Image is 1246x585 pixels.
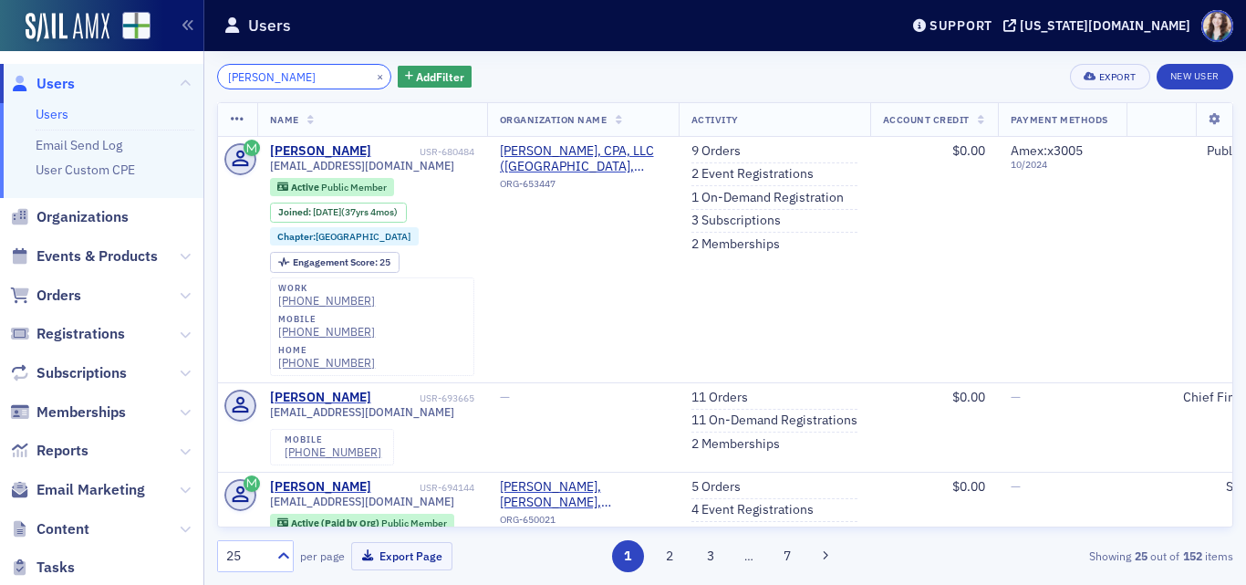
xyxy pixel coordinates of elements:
[952,478,985,495] span: $0.00
[952,142,985,159] span: $0.00
[321,181,387,193] span: Public Member
[277,231,410,243] a: Chapter:[GEOGRAPHIC_DATA]
[270,252,400,272] div: Engagement Score: 25
[36,207,129,227] span: Organizations
[500,143,666,175] a: [PERSON_NAME], CPA, LLC ([GEOGRAPHIC_DATA], [GEOGRAPHIC_DATA])
[691,479,741,496] a: 5 Orders
[1179,548,1205,564] strong: 152
[908,548,1233,564] div: Showing out of items
[10,363,127,383] a: Subscriptions
[500,389,510,405] span: —
[36,106,68,122] a: Users
[36,519,89,539] span: Content
[10,286,81,306] a: Orders
[36,286,81,306] span: Orders
[372,68,389,84] button: ×
[36,558,75,578] span: Tasks
[313,205,341,218] span: [DATE]
[374,482,474,494] div: USR-694144
[278,283,375,294] div: work
[500,143,666,175] span: Patrick D Toomey, CPA, LLC (Birmingham, AL)
[36,324,125,344] span: Registrations
[1011,389,1021,405] span: —
[36,480,145,500] span: Email Marketing
[691,526,774,542] a: 1 Subscription
[36,137,122,153] a: Email Send Log
[278,206,313,218] span: Joined :
[1070,64,1149,89] button: Export
[374,146,474,158] div: USR-680484
[270,227,420,245] div: Chapter:
[1020,17,1190,34] div: [US_STATE][DOMAIN_NAME]
[109,12,151,43] a: View Homepage
[291,517,381,529] span: Active (Paid by Org)
[278,345,375,356] div: home
[293,256,379,268] span: Engagement Score :
[691,143,741,160] a: 9 Orders
[500,178,666,196] div: ORG-653447
[691,113,739,126] span: Activity
[691,213,781,229] a: 3 Subscriptions
[10,519,89,539] a: Content
[1131,548,1150,564] strong: 25
[1011,113,1108,126] span: Payment Methods
[691,166,814,183] a: 2 Event Registrations
[1011,142,1083,159] span: Amex : x3005
[691,502,814,518] a: 4 Event Registrations
[270,113,299,126] span: Name
[36,441,88,461] span: Reports
[398,66,472,89] button: AddFilter
[270,479,371,496] a: [PERSON_NAME]
[270,143,371,160] div: [PERSON_NAME]
[278,325,375,339] a: [PHONE_NUMBER]
[10,441,88,461] a: Reports
[270,405,454,419] span: [EMAIL_ADDRESS][DOMAIN_NAME]
[248,15,291,37] h1: Users
[416,68,464,85] span: Add Filter
[691,436,780,453] a: 2 Memberships
[1099,72,1137,82] div: Export
[36,74,75,94] span: Users
[285,445,381,459] div: [PHONE_NUMBER]
[10,74,75,94] a: Users
[293,257,390,267] div: 25
[217,64,391,89] input: Search…
[695,540,727,572] button: 3
[270,390,371,406] a: [PERSON_NAME]
[26,13,109,42] img: SailAMX
[1201,10,1233,42] span: Profile
[929,17,992,34] div: Support
[278,294,375,308] a: [PHONE_NUMBER]
[10,246,158,266] a: Events & Products
[270,178,395,196] div: Active: Active: Public Member
[1157,64,1233,89] a: New User
[10,207,129,227] a: Organizations
[226,547,266,566] div: 25
[278,356,375,370] a: [PHONE_NUMBER]
[691,236,780,253] a: 2 Memberships
[653,540,685,572] button: 2
[1003,19,1197,32] button: [US_STATE][DOMAIN_NAME]
[277,181,386,193] a: Active Public Member
[278,314,375,325] div: mobile
[277,230,316,243] span: Chapter :
[883,113,970,126] span: Account Credit
[313,206,398,218] div: (37yrs 4mos)
[500,113,607,126] span: Organization Name
[10,480,145,500] a: Email Marketing
[952,389,985,405] span: $0.00
[612,540,644,572] button: 1
[691,390,748,406] a: 11 Orders
[36,402,126,423] span: Memberships
[1011,159,1114,171] span: 10 / 2024
[36,246,158,266] span: Events & Products
[500,479,666,511] span: Pearce, Bevill, Leesburg, Moore, PC (Mountain Brk, AL)
[291,181,321,193] span: Active
[36,363,127,383] span: Subscriptions
[374,392,474,404] div: USR-693665
[691,190,844,206] a: 1 On-Demand Registration
[285,434,381,445] div: mobile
